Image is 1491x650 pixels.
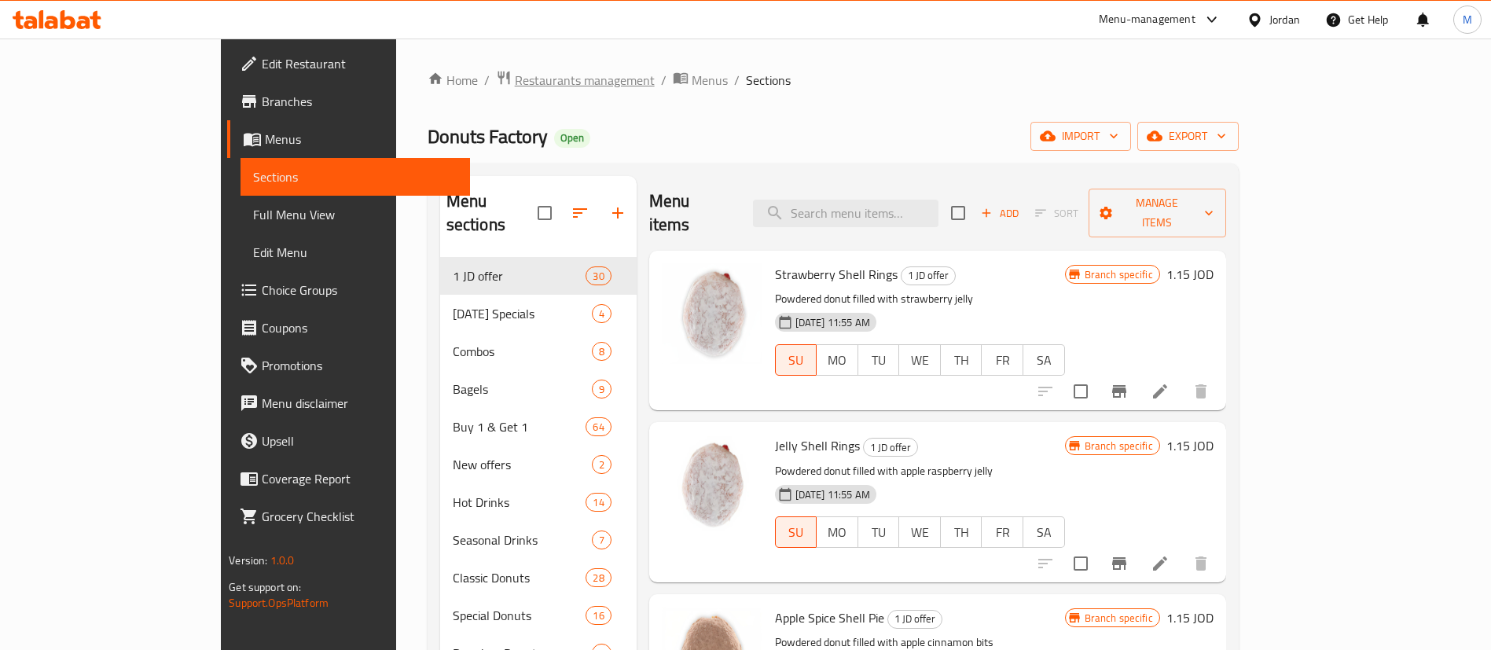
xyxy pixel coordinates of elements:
span: Grocery Checklist [262,507,457,526]
button: TU [858,516,900,548]
a: Upsell [227,422,470,460]
li: / [484,71,490,90]
h2: Menu items [649,189,734,237]
a: Branches [227,83,470,120]
a: Full Menu View [241,196,470,233]
span: 2 [593,457,611,472]
span: Sort sections [561,194,599,232]
span: New offers [453,455,592,474]
span: [DATE] 11:55 AM [789,487,876,502]
span: Select section first [1025,201,1089,226]
span: 1.0.0 [270,550,295,571]
span: SA [1030,521,1059,544]
button: Branch-specific-item [1100,545,1138,582]
a: Choice Groups [227,271,470,309]
div: 1 JD offer30 [440,257,637,295]
a: Promotions [227,347,470,384]
div: items [592,342,611,361]
div: Bagels9 [440,370,637,408]
a: Edit menu item [1151,382,1170,401]
button: FR [981,344,1023,376]
div: Special Donuts16 [440,597,637,634]
span: MO [823,349,852,372]
div: Open [554,129,590,148]
span: import [1043,127,1118,146]
span: 64 [586,420,610,435]
div: items [586,568,611,587]
span: Bagels [453,380,592,398]
span: Promotions [262,356,457,375]
div: 1 JD offer [453,266,586,285]
span: Menus [265,130,457,149]
span: Select to update [1064,547,1097,580]
button: Add [975,201,1025,226]
input: search [753,200,938,227]
div: New offers2 [440,446,637,483]
button: TH [940,344,982,376]
h6: 1.15 JOD [1166,435,1214,457]
button: SA [1023,344,1065,376]
button: WE [898,516,941,548]
span: 14 [586,495,610,510]
span: [DATE] Specials [453,304,592,323]
a: Menus [227,120,470,158]
button: SU [775,516,817,548]
div: Combos [453,342,592,361]
span: WE [905,349,935,372]
a: Sections [241,158,470,196]
p: Powdered donut filled with apple raspberry jelly [775,461,1065,481]
span: Sections [253,167,457,186]
span: Branch specific [1078,267,1159,282]
li: / [734,71,740,90]
span: Full Menu View [253,205,457,224]
div: items [586,606,611,625]
span: SU [782,521,811,544]
span: 4 [593,307,611,321]
span: SU [782,349,811,372]
div: Jordan [1269,11,1300,28]
div: Combos8 [440,332,637,370]
button: Add section [599,194,637,232]
span: Get support on: [229,577,301,597]
span: Add [979,204,1021,222]
span: Select all sections [528,196,561,230]
div: items [592,455,611,474]
a: Menus [673,70,728,90]
h6: 1.15 JOD [1166,263,1214,285]
button: MO [816,516,858,548]
div: items [592,380,611,398]
span: Coupons [262,318,457,337]
div: Menu-management [1099,10,1195,29]
span: Special Donuts [453,606,586,625]
span: M [1463,11,1472,28]
span: Open [554,131,590,145]
span: Choice Groups [262,281,457,299]
span: TU [865,521,894,544]
span: Edit Menu [253,243,457,262]
span: Hot Drinks [453,493,586,512]
button: TU [858,344,900,376]
span: 30 [586,269,610,284]
span: FR [988,521,1017,544]
img: Strawberry Shell Rings [662,263,762,364]
span: Menu disclaimer [262,394,457,413]
span: MO [823,521,852,544]
a: Support.OpsPlatform [229,593,329,613]
span: 1 JD offer [864,439,917,457]
span: Branch specific [1078,611,1159,626]
a: Edit Restaurant [227,45,470,83]
button: SA [1023,516,1065,548]
span: Branch specific [1078,439,1159,454]
span: Select section [942,196,975,230]
a: Edit menu item [1151,554,1170,573]
span: Sections [746,71,791,90]
h2: Menu sections [446,189,538,237]
button: Manage items [1089,189,1226,237]
p: Powdered donut filled with strawberry jelly [775,289,1065,309]
span: export [1150,127,1226,146]
span: Select to update [1064,375,1097,408]
div: items [586,417,611,436]
div: items [586,493,611,512]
